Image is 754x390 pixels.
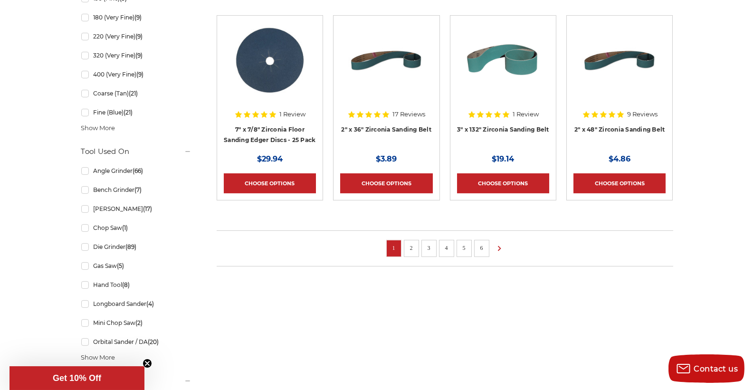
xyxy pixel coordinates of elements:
[342,126,432,133] a: 2" x 36" Zirconia Sanding Belt
[136,71,143,78] span: (9)
[81,353,115,362] span: Show More
[125,243,136,250] span: (89)
[133,167,143,174] span: (66)
[135,319,143,326] span: (2)
[582,22,658,98] img: 2" x 48" Sanding Belt - Zirconia
[81,333,191,350] a: Orbital Sander / DA
[135,52,143,59] span: (9)
[424,243,434,253] a: 3
[457,173,549,193] a: Choose Options
[143,359,152,368] button: Close teaser
[694,364,738,373] span: Contact us
[81,146,191,157] h5: Tool Used On
[81,85,191,102] a: Coarse (Tan)
[122,281,130,288] span: (8)
[457,22,549,114] a: 3" x 132" Zirconia Sanding Belt
[117,262,124,269] span: (5)
[477,243,487,253] a: 6
[232,22,308,98] img: Mercer 7" x 7/8" Hole Zirconia Floor Sanding Cloth Edger Disc
[392,111,425,117] span: 17 Reviews
[81,124,115,133] span: Show More
[146,300,154,307] span: (4)
[457,126,549,133] a: 3" x 132" Zirconia Sanding Belt
[81,257,191,274] a: Gas Saw
[81,28,191,45] a: 220 (Very Fine)
[124,109,133,116] span: (21)
[81,276,191,293] a: Hand Tool
[81,238,191,255] a: Die Grinder
[340,173,432,193] a: Choose Options
[81,47,191,64] a: 320 (Very Fine)
[492,154,514,163] span: $19.14
[122,224,128,231] span: (1)
[81,104,191,121] a: Fine (Blue)
[609,154,630,163] span: $4.86
[348,22,424,98] img: 2" x 36" Zirconia Pipe Sanding Belt
[257,154,283,163] span: $29.94
[389,243,399,253] a: 1
[465,22,541,98] img: 3" x 132" Zirconia Sanding Belt
[459,243,469,253] a: 5
[573,22,666,114] a: 2" x 48" Sanding Belt - Zirconia
[81,219,191,236] a: Chop Saw
[627,111,658,117] span: 9 Reviews
[81,9,191,26] a: 180 (Very Fine)
[442,243,451,253] a: 4
[224,126,315,144] a: 7" x 7/8" Zirconia Floor Sanding Edger Discs - 25 Pack
[10,366,144,390] div: Get 10% OffClose teaser
[340,22,432,114] a: 2" x 36" Zirconia Pipe Sanding Belt
[407,243,416,253] a: 2
[513,111,539,117] span: 1 Review
[134,14,142,21] span: (9)
[224,173,316,193] a: Choose Options
[81,314,191,331] a: Mini Chop Saw
[143,205,152,212] span: (17)
[129,90,138,97] span: (21)
[81,162,191,179] a: Angle Grinder
[279,111,305,117] span: 1 Review
[81,66,191,83] a: 400 (Very Fine)
[81,295,191,312] a: Longboard Sander
[376,154,397,163] span: $3.89
[134,186,142,193] span: (7)
[668,354,744,383] button: Contact us
[224,22,316,114] a: Mercer 7" x 7/8" Hole Zirconia Floor Sanding Cloth Edger Disc
[81,181,191,198] a: Bench Grinder
[53,373,101,383] span: Get 10% Off
[574,126,665,133] a: 2" x 48" Zirconia Sanding Belt
[573,173,666,193] a: Choose Options
[81,200,191,217] a: [PERSON_NAME]
[148,338,159,345] span: (20)
[135,33,143,40] span: (9)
